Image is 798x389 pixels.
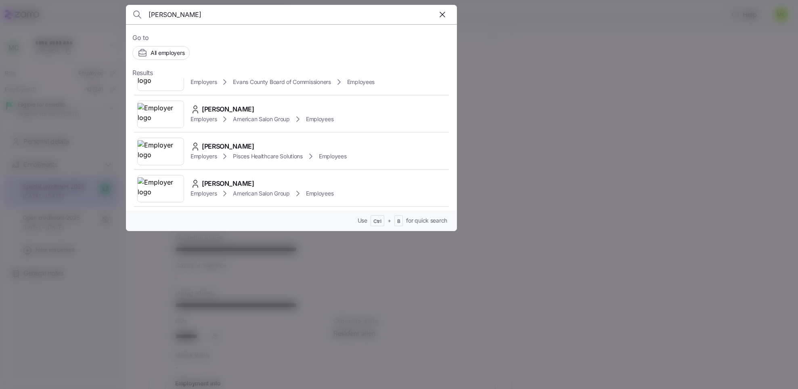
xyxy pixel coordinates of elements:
[306,115,333,123] span: Employees
[132,33,450,43] span: Go to
[397,218,400,225] span: B
[191,78,217,86] span: Employers
[347,78,375,86] span: Employees
[202,179,254,189] span: [PERSON_NAME]
[233,115,289,123] span: American Salon Group
[233,189,289,198] span: American Salon Group
[132,68,153,78] span: Results
[191,189,217,198] span: Employers
[138,103,184,126] img: Employer logo
[191,152,217,160] span: Employers
[151,49,184,57] span: All employers
[358,217,367,225] span: Use
[191,115,217,123] span: Employers
[387,217,391,225] span: +
[132,46,190,60] button: All employers
[319,152,346,160] span: Employees
[373,218,381,225] span: Ctrl
[138,177,184,200] img: Employer logo
[233,152,302,160] span: Pisces Healthcare Solutions
[306,189,333,198] span: Employees
[406,217,447,225] span: for quick search
[138,140,184,163] img: Employer logo
[202,141,254,151] span: [PERSON_NAME]
[202,104,254,114] span: [PERSON_NAME]
[233,78,331,86] span: Evans County Board of Commissioners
